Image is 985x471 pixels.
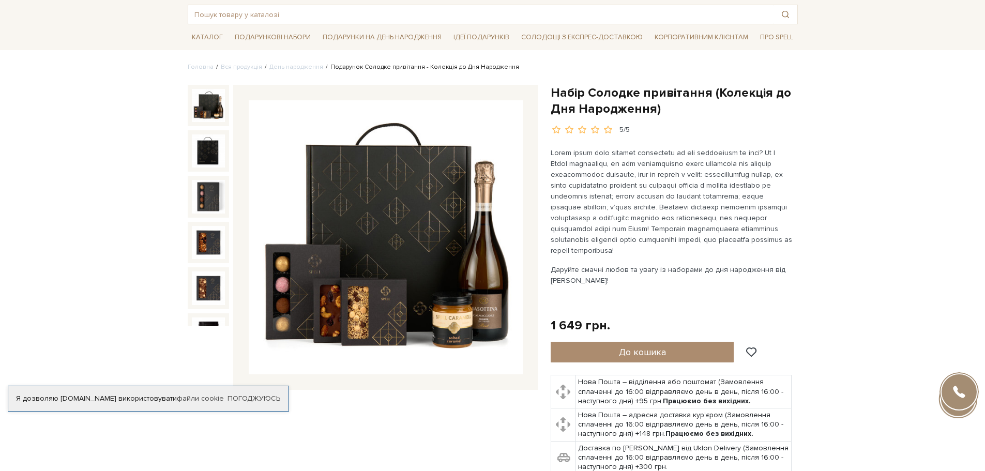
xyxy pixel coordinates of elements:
[192,134,225,168] img: Набір Солодке привітання (Колекція до Дня Народження)
[188,63,214,71] a: Головна
[551,147,793,256] p: Lorem ipsum dolo sitamet consectetu ad eli seddoeiusm te inci? Ut l Etdol magnaaliqu, en adm veni...
[576,408,792,442] td: Нова Пошта – адресна доставка кур'єром (Замовлення сплаченні до 16:00 відправляємо день в день, п...
[8,394,289,403] div: Я дозволяю [DOMAIN_NAME] використовувати
[192,271,225,305] img: Набір Солодке привітання (Колекція до Дня Народження)
[269,63,323,71] a: День народження
[619,125,630,135] div: 5/5
[319,29,446,45] span: Подарунки на День народження
[188,29,227,45] span: Каталог
[228,394,280,403] a: Погоджуюсь
[663,397,751,405] b: Працюємо без вихідних.
[551,317,610,333] div: 1 649 грн.
[650,28,752,46] a: Корпоративним клієнтам
[188,5,774,24] input: Пошук товару у каталозі
[551,342,734,362] button: До кошика
[774,5,797,24] button: Пошук товару у каталозі
[551,264,793,286] p: Даруйте смачні любов та увагу із наборами до дня народження від [PERSON_NAME]!
[323,63,519,72] li: Подарунок Солодке привітання - Колекція до Дня Народження
[221,63,262,71] a: Вся продукція
[192,226,225,259] img: Набір Солодке привітання (Колекція до Дня Народження)
[517,28,647,46] a: Солодощі з експрес-доставкою
[551,85,798,117] h1: Набір Солодке привітання (Колекція до Дня Народження)
[177,394,224,403] a: файли cookie
[756,29,797,45] span: Про Spell
[449,29,513,45] span: Ідеї подарунків
[192,89,225,122] img: Набір Солодке привітання (Колекція до Дня Народження)
[249,100,523,374] img: Набір Солодке привітання (Колекція до Дня Народження)
[665,429,753,438] b: Працюємо без вихідних.
[231,29,315,45] span: Подарункові набори
[619,346,666,358] span: До кошика
[192,317,225,351] img: Набір Солодке привітання (Колекція до Дня Народження)
[576,375,792,408] td: Нова Пошта – відділення або поштомат (Замовлення сплаченні до 16:00 відправляємо день в день, піс...
[192,180,225,213] img: Набір Солодке привітання (Колекція до Дня Народження)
